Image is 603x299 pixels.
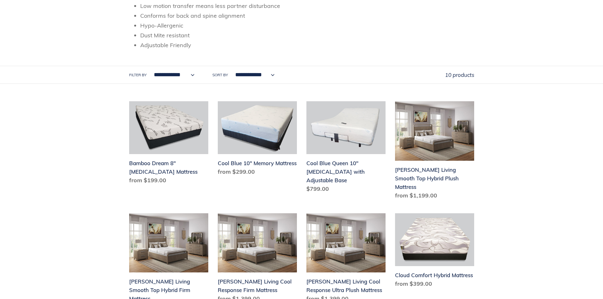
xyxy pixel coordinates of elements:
[395,101,474,202] a: Scott Living Smooth Top Hybrid Plush Mattress
[395,213,474,290] a: Cloud Comfort Hybrid Mattress
[140,41,474,49] li: Adjustable Friendly
[129,101,208,187] a: Bamboo Dream 8" Memory Foam Mattress
[140,2,474,10] li: Low motion transfer means less partner disturbance
[140,31,474,40] li: Dust Mite resistant
[140,21,474,30] li: Hypo-Allergenic
[218,101,297,178] a: Cool Blue 10" Memory Mattress
[306,101,386,196] a: Cool Blue Queen 10" Memory Foam with Adjustable Base
[212,72,228,78] label: Sort by
[140,11,474,20] li: Conforms for back and spine alignment
[445,72,474,78] span: 10 products
[129,72,147,78] label: Filter by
